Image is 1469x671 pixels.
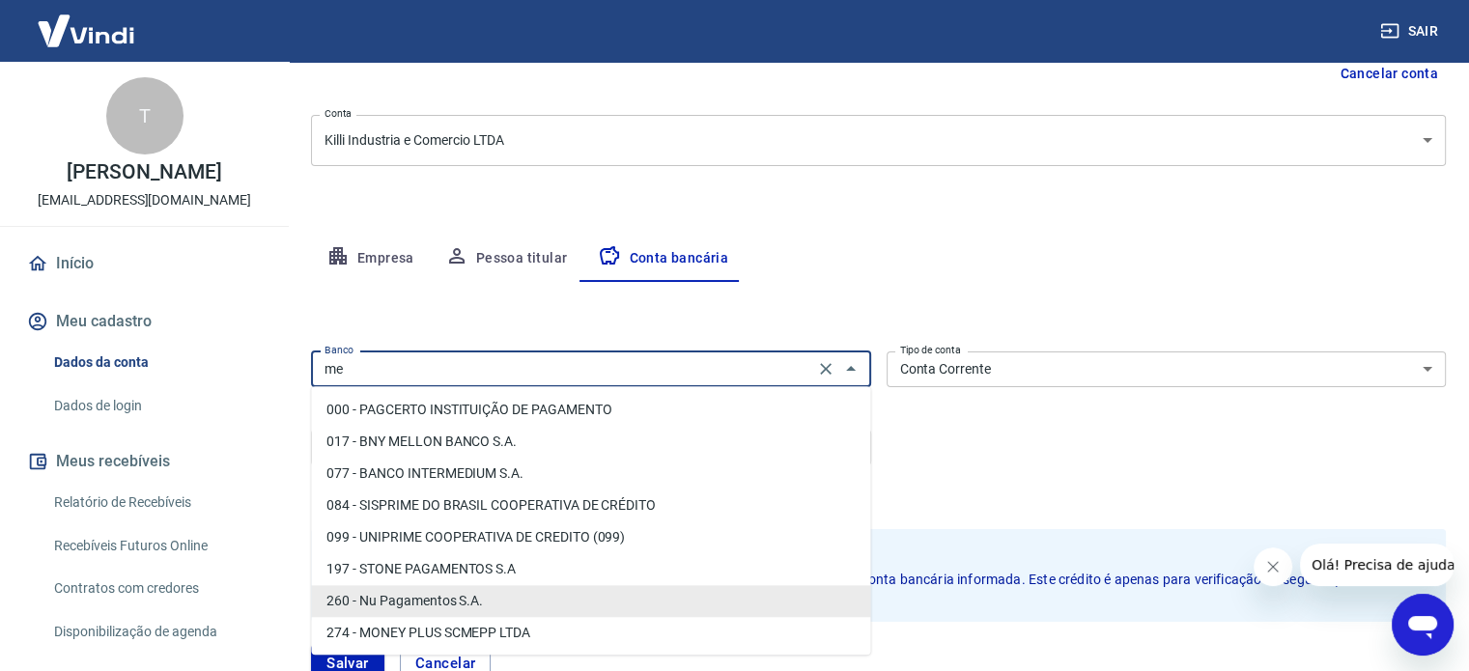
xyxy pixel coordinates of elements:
[1300,544,1454,586] iframe: Mensagem da empresa
[23,300,266,343] button: Meu cadastro
[430,236,583,282] button: Pessoa titular
[46,386,266,426] a: Dados de login
[325,106,352,121] label: Conta
[311,521,870,553] li: 099 - UNIPRIME COOPERATIVA DE CREDITO (099)
[359,543,1430,566] b: Atenção
[311,617,870,649] li: 274 - MONEY PLUS SCMEPP LTDA
[311,236,430,282] button: Empresa
[106,77,184,154] div: T
[582,236,744,282] button: Conta bancária
[38,190,251,210] p: [EMAIL_ADDRESS][DOMAIN_NAME]
[1254,547,1292,586] iframe: Fechar mensagem
[1392,594,1454,656] iframe: Botão para abrir a janela de mensagens
[12,14,162,29] span: Olá! Precisa de ajuda?
[46,526,266,566] a: Recebíveis Futuros Online
[311,585,870,617] li: 260 - Nu Pagamentos S.A.
[311,458,870,489] li: 077 - BANCO INTERMEDIUM S.A.
[837,355,864,382] button: Fechar
[1376,14,1446,49] button: Sair
[812,355,839,382] button: Clear
[67,162,221,182] p: [PERSON_NAME]
[311,115,1446,166] div: Killi Industria e Comercio LTDA
[311,394,870,426] li: 000 - PAGCERTO INSTITUIÇÃO DE PAGAMENTO
[325,343,353,357] label: Banco
[311,489,870,521] li: 084 - SISPRIME DO BRASIL COOPERATIVA DE CRÉDITO
[46,569,266,608] a: Contratos com credores
[359,572,1422,606] span: Ao cadastrar uma nova conta bancária, faremos um crédito de valor simbólico na conta bancária inf...
[311,553,870,585] li: 197 - STONE PAGAMENTOS S.A
[23,242,266,285] a: Início
[23,440,266,483] button: Meus recebíveis
[900,343,961,357] label: Tipo de conta
[46,483,266,522] a: Relatório de Recebíveis
[311,426,870,458] li: 017 - BNY MELLON BANCO S.A.
[23,1,149,60] img: Vindi
[46,343,266,382] a: Dados da conta
[46,612,266,652] a: Disponibilização de agenda
[1332,56,1446,92] button: Cancelar conta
